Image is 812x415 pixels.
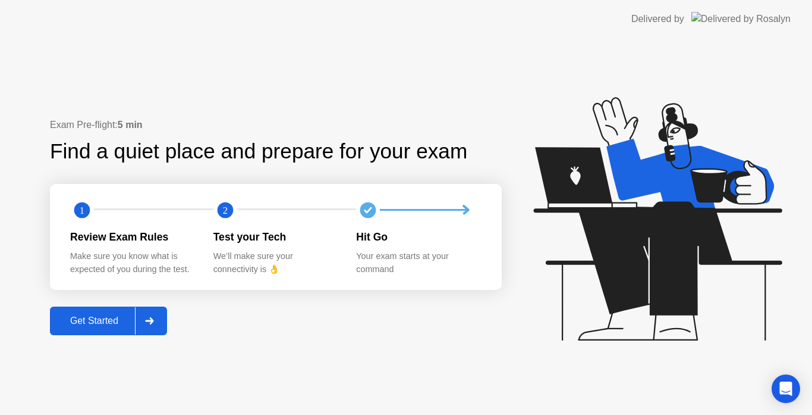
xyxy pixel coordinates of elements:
[50,136,469,167] div: Find a quiet place and prepare for your exam
[772,375,800,403] div: Open Intercom Messenger
[356,229,480,245] div: Hit Go
[691,12,791,26] img: Delivered by Rosalyn
[53,316,135,326] div: Get Started
[118,120,143,130] b: 5 min
[80,204,84,216] text: 1
[213,229,338,245] div: Test your Tech
[70,229,194,245] div: Review Exam Rules
[50,307,167,335] button: Get Started
[631,12,684,26] div: Delivered by
[70,250,194,276] div: Make sure you know what is expected of you during the test.
[223,204,228,216] text: 2
[356,250,480,276] div: Your exam starts at your command
[50,118,502,132] div: Exam Pre-flight:
[213,250,338,276] div: We’ll make sure your connectivity is 👌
